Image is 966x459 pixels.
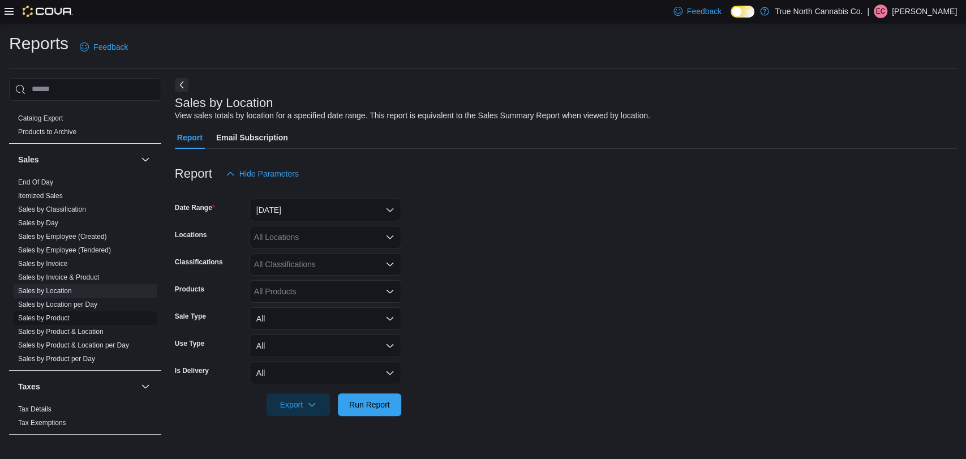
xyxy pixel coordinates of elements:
[75,36,132,58] a: Feedback
[385,287,394,296] button: Open list of options
[18,381,136,392] button: Taxes
[9,32,68,55] h1: Reports
[18,286,72,295] span: Sales by Location
[250,307,401,330] button: All
[139,380,152,393] button: Taxes
[175,339,204,348] label: Use Type
[18,418,66,427] span: Tax Exemptions
[175,285,204,294] label: Products
[18,314,70,323] span: Sales by Product
[18,219,58,227] a: Sales by Day
[18,419,66,427] a: Tax Exemptions
[239,168,299,179] span: Hide Parameters
[175,167,212,181] h3: Report
[139,89,152,102] button: Products
[18,233,107,241] a: Sales by Employee (Created)
[18,273,99,282] span: Sales by Invoice & Product
[175,312,206,321] label: Sale Type
[18,405,51,413] a: Tax Details
[775,5,862,18] p: True North Cannabis Co.
[250,199,401,221] button: [DATE]
[18,114,63,122] a: Catalog Export
[18,301,97,308] a: Sales by Location per Day
[18,355,95,363] a: Sales by Product per Day
[267,393,330,416] button: Export
[18,381,40,392] h3: Taxes
[221,162,303,185] button: Hide Parameters
[175,258,223,267] label: Classifications
[338,393,401,416] button: Run Report
[9,111,161,143] div: Products
[18,232,107,241] span: Sales by Employee (Created)
[23,6,73,17] img: Cova
[18,273,99,281] a: Sales by Invoice & Product
[175,78,188,92] button: Next
[18,218,58,228] span: Sales by Day
[18,246,111,254] a: Sales by Employee (Tendered)
[18,328,104,336] a: Sales by Product & Location
[175,96,273,110] h3: Sales by Location
[18,341,129,350] span: Sales by Product & Location per Day
[385,260,394,269] button: Open list of options
[874,5,887,18] div: Eric Chittim
[349,399,390,410] span: Run Report
[18,246,111,255] span: Sales by Employee (Tendered)
[18,114,63,123] span: Catalog Export
[250,334,401,357] button: All
[216,126,288,149] span: Email Subscription
[892,5,957,18] p: [PERSON_NAME]
[385,233,394,242] button: Open list of options
[18,192,63,200] a: Itemized Sales
[687,6,722,17] span: Feedback
[876,5,886,18] span: EC
[18,178,53,187] span: End Of Day
[18,191,63,200] span: Itemized Sales
[18,127,76,136] span: Products to Archive
[177,126,203,149] span: Report
[18,354,95,363] span: Sales by Product per Day
[175,110,650,122] div: View sales totals by location for a specified date range. This report is equivalent to the Sales ...
[139,153,152,166] button: Sales
[18,287,72,295] a: Sales by Location
[18,260,67,268] a: Sales by Invoice
[93,41,128,53] span: Feedback
[175,230,207,239] label: Locations
[9,175,161,370] div: Sales
[18,405,51,414] span: Tax Details
[18,128,76,136] a: Products to Archive
[18,327,104,336] span: Sales by Product & Location
[175,203,215,212] label: Date Range
[18,205,86,213] a: Sales by Classification
[18,314,70,322] a: Sales by Product
[731,6,754,18] input: Dark Mode
[18,341,129,349] a: Sales by Product & Location per Day
[9,402,161,434] div: Taxes
[18,154,136,165] button: Sales
[18,154,39,165] h3: Sales
[18,178,53,186] a: End Of Day
[18,300,97,309] span: Sales by Location per Day
[867,5,869,18] p: |
[18,205,86,214] span: Sales by Classification
[273,393,323,416] span: Export
[175,366,209,375] label: Is Delivery
[250,362,401,384] button: All
[18,259,67,268] span: Sales by Invoice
